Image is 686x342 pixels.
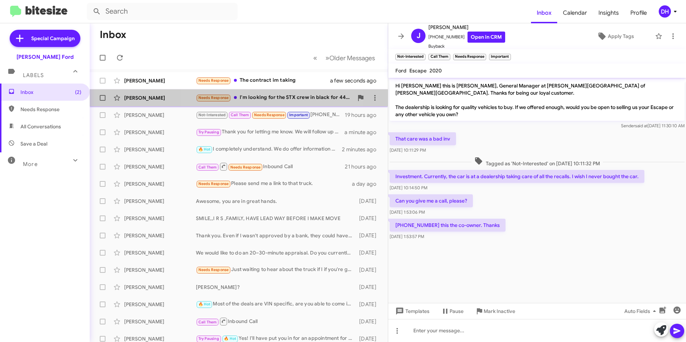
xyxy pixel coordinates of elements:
[428,32,505,43] span: [PHONE_NUMBER]
[356,301,382,308] div: [DATE]
[309,51,379,65] nav: Page navigation example
[390,209,425,215] span: [DATE] 1:53:06 PM
[435,305,469,318] button: Pause
[356,215,382,222] div: [DATE]
[196,215,356,222] div: SMILE,,I R S ,FAMILY, HAVE LEAD WAY BEFORE I MAKE MOVE
[356,232,382,239] div: [DATE]
[198,165,217,170] span: Call Them
[593,3,625,23] a: Insights
[124,215,196,222] div: [PERSON_NAME]
[608,30,634,43] span: Apply Tags
[390,194,473,207] p: Can you give me a call, please?
[198,95,229,100] span: Needs Response
[10,30,80,47] a: Special Campaign
[313,53,317,62] span: «
[198,147,211,152] span: 🔥 Hot
[196,145,342,153] div: I completely understand. We do offer information days where you can come in and gather informatio...
[390,147,426,153] span: [DATE] 10:11:29 PM
[356,198,382,205] div: [DATE]
[17,53,74,61] div: [PERSON_NAME] Ford
[309,51,321,65] button: Previous
[20,123,61,130] span: All Conversations
[390,170,644,183] p: Investment. Currently, the car is at a dealership taking care of all the recalls. I wish I never ...
[31,35,75,42] span: Special Campaign
[653,5,678,18] button: DH
[254,113,285,117] span: Needs Response
[124,77,196,84] div: [PERSON_NAME]
[124,232,196,239] div: [PERSON_NAME]
[471,157,603,167] span: Tagged as 'Not-Interested' on [DATE] 10:11:32 PM
[100,29,126,41] h1: Inbox
[484,305,515,318] span: Mark Inactive
[356,284,382,291] div: [DATE]
[196,266,356,274] div: Just waiting to hear about the truck if I if you're gonna let me have it or not
[224,336,236,341] span: 🔥 Hot
[196,284,356,291] div: [PERSON_NAME]?
[196,111,345,119] div: [PHONE_NUMBER] this the co-owner. Thanks
[196,198,356,205] div: Awesome, you are in great hands.
[124,198,196,205] div: [PERSON_NAME]
[390,234,424,239] span: [DATE] 1:53:57 PM
[198,267,229,272] span: Needs Response
[659,5,671,18] div: DH
[196,180,352,188] div: Please send me a link to that truck.
[124,146,196,153] div: [PERSON_NAME]
[388,305,435,318] button: Templates
[196,94,353,102] div: I'm looking for the STX crew in black for 44,200 OTD.
[231,113,249,117] span: Call Them
[395,54,426,60] small: Not-Interested
[467,32,505,43] a: Open in CRM
[345,163,382,170] div: 21 hours ago
[289,113,308,117] span: Important
[390,79,685,121] p: Hi [PERSON_NAME] this is [PERSON_NAME], General Manager at [PERSON_NAME][GEOGRAPHIC_DATA] of [PER...
[417,30,420,42] span: J
[124,249,196,256] div: [PERSON_NAME]
[356,266,382,274] div: [DATE]
[124,163,196,170] div: [PERSON_NAME]
[198,302,211,307] span: 🔥 Hot
[635,123,648,128] span: said at
[321,51,379,65] button: Next
[345,111,382,119] div: 19 hours ago
[124,284,196,291] div: [PERSON_NAME]
[429,67,442,74] span: 2020
[557,3,593,23] a: Calendar
[124,301,196,308] div: [PERSON_NAME]
[20,89,81,96] span: Inbox
[428,43,505,50] span: Buyback
[453,54,486,60] small: Needs Response
[342,146,382,153] div: 2 minutes ago
[196,317,356,326] div: Inbound Call
[428,54,450,60] small: Call Them
[531,3,557,23] a: Inbox
[198,320,217,324] span: Call Them
[325,53,329,62] span: »
[196,249,356,256] div: We would like to do an 20–30-minute appraisal. Do you currently owe anything on the vehicle?
[196,128,344,136] div: Thank you for letting me know. We will follow up with you then.
[196,300,356,308] div: Most of the deals are VIN specific, are you able to come in tonight or [DATE] to explore your veh...
[198,130,219,134] span: Try Pausing
[619,305,664,318] button: Auto Fields
[124,94,196,101] div: [PERSON_NAME]
[489,54,511,60] small: Important
[395,67,407,74] span: Ford
[409,67,427,74] span: Escape
[20,106,81,113] span: Needs Response
[196,76,339,85] div: The contract im taking
[124,111,196,119] div: [PERSON_NAME]
[75,89,81,96] span: (2)
[20,140,47,147] span: Save a Deal
[624,305,659,318] span: Auto Fields
[579,30,652,43] button: Apply Tags
[124,318,196,325] div: [PERSON_NAME]
[394,305,429,318] span: Templates
[450,305,464,318] span: Pause
[196,232,356,239] div: Thank you. Even if I wasn't approved by a bank, they could have still let me know.
[390,185,427,190] span: [DATE] 10:14:50 PM
[23,161,38,167] span: More
[625,3,653,23] a: Profile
